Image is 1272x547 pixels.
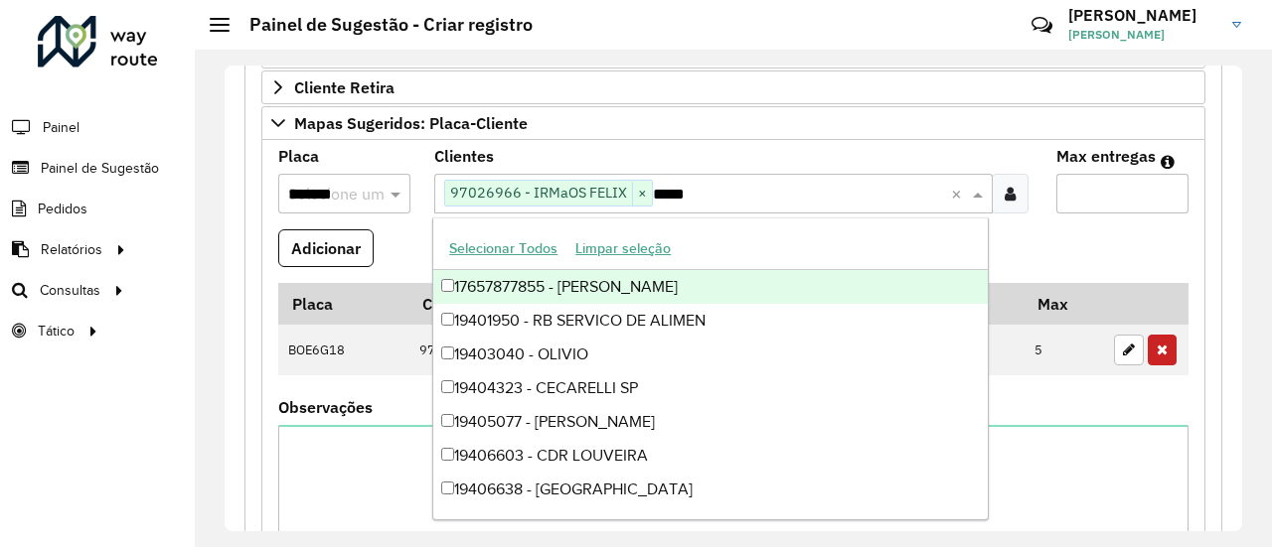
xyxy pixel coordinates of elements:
a: Cliente Retira [261,70,1205,104]
span: Pedidos [38,199,87,219]
ng-dropdown-panel: Options list [432,217,989,520]
span: Cliente Retira [294,79,395,95]
span: 97026966 - IRMaOS FELIX [445,181,632,205]
div: 19407521 - SHIBATA S13 - JACARE [433,506,988,540]
span: Painel [43,117,79,138]
div: 19406603 - CDR LOUVEIRA [433,439,988,473]
h2: Painel de Sugestão - Criar registro [230,14,533,36]
th: Placa [278,283,408,325]
span: Clear all [951,182,968,205]
div: 19406638 - [GEOGRAPHIC_DATA] [433,473,988,506]
label: Placa [278,144,319,168]
span: Tático [38,321,75,342]
button: Selecionar Todos [440,233,566,264]
em: Máximo de clientes que serão colocados na mesma rota com os clientes informados [1161,154,1175,170]
h3: [PERSON_NAME] [1068,6,1217,25]
td: 97099403 [408,325,741,376]
div: 19401950 - RB SERVICO DE ALIMEN [433,304,988,338]
th: Max [1025,283,1104,325]
label: Clientes [434,144,494,168]
span: × [632,182,652,205]
a: Contato Rápido [1021,4,1063,47]
label: Max entregas [1056,144,1156,168]
td: 5 [1025,325,1104,376]
span: Painel de Sugestão [41,158,159,179]
div: 19403040 - OLIVIO [433,338,988,371]
div: 17657877855 - [PERSON_NAME] [433,270,988,304]
span: Mapas Sugeridos: Placa-Cliente [294,115,528,131]
button: Limpar seleção [566,233,680,264]
div: 19404323 - CECARELLI SP [433,371,988,405]
span: Relatórios [41,239,102,260]
span: [PERSON_NAME] [1068,26,1217,44]
th: Código Cliente [408,283,741,325]
div: 19405077 - [PERSON_NAME] [433,405,988,439]
a: Mapas Sugeridos: Placa-Cliente [261,106,1205,140]
label: Observações [278,395,373,419]
td: BOE6G18 [278,325,408,376]
span: Consultas [40,280,100,301]
button: Adicionar [278,229,374,267]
